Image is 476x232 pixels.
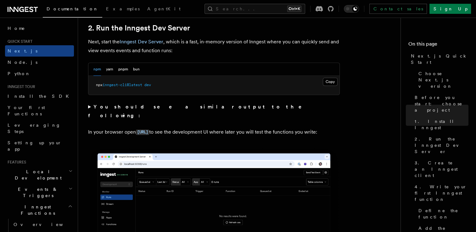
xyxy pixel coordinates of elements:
[8,60,37,65] span: Node.js
[118,63,128,76] button: pnpm
[120,39,163,45] a: Inngest Dev Server
[415,94,468,113] span: Before you start: choose a project
[369,4,427,14] a: Contact sales
[5,91,74,102] a: Install the SDK
[106,6,140,11] span: Examples
[408,40,468,50] h4: On this page
[5,39,32,44] span: Quick start
[5,68,74,79] a: Python
[5,23,74,34] a: Home
[5,184,74,201] button: Events & Triggers
[136,129,149,135] a: [URL]
[136,130,149,135] code: [URL]
[106,63,113,76] button: yarn
[8,94,73,99] span: Install the SDK
[43,2,102,18] a: Documentation
[412,133,468,157] a: 2. Run the Inngest Dev Server
[5,45,74,57] a: Next.js
[411,53,468,65] span: Next.js Quick Start
[14,222,78,227] span: Overview
[144,83,151,87] span: dev
[412,181,468,205] a: 4. Write your first Inngest function
[5,186,69,199] span: Events & Triggers
[8,48,37,53] span: Next.js
[418,70,468,89] span: Choose Next.js version
[344,5,359,13] button: Toggle dark mode
[88,37,340,55] p: Next, start the , which is a fast, in-memory version of Inngest where you can quickly send and vi...
[147,6,181,11] span: AgentKit
[47,6,98,11] span: Documentation
[5,201,74,219] button: Inngest Functions
[103,83,142,87] span: inngest-cli@latest
[143,2,184,17] a: AgentKit
[415,184,468,202] span: 4. Write your first Inngest function
[5,84,35,89] span: Inngest tour
[408,50,468,68] a: Next.js Quick Start
[416,68,468,92] a: Choose Next.js version
[88,104,311,119] strong: You should see a similar output to the following:
[96,83,103,87] span: npx
[412,116,468,133] a: 1. Install Inngest
[418,207,468,220] span: Define the function
[5,160,26,165] span: Features
[102,2,143,17] a: Examples
[8,25,25,31] span: Home
[412,157,468,181] a: 3. Create an Inngest client
[8,123,61,134] span: Leveraging Steps
[88,102,340,120] summary: You should see a similar output to the following:
[8,105,45,116] span: Your first Functions
[412,92,468,116] a: Before you start: choose a project
[5,166,74,184] button: Local Development
[5,102,74,119] a: Your first Functions
[11,219,74,230] a: Overview
[415,118,468,131] span: 1. Install Inngest
[5,119,74,137] a: Leveraging Steps
[5,204,68,216] span: Inngest Functions
[88,24,190,32] a: 2. Run the Inngest Dev Server
[415,160,468,179] span: 3. Create an Inngest client
[415,136,468,155] span: 2. Run the Inngest Dev Server
[5,137,74,155] a: Setting up your app
[204,4,305,14] button: Search...Ctrl+K
[5,168,69,181] span: Local Development
[323,78,338,86] button: Copy
[429,4,471,14] a: Sign Up
[8,140,62,152] span: Setting up your app
[5,57,74,68] a: Node.js
[133,63,140,76] button: bun
[287,6,301,12] kbd: Ctrl+K
[8,71,31,76] span: Python
[88,128,340,137] p: In your browser open to see the development UI where later you will test the functions you write:
[416,205,468,223] a: Define the function
[93,63,101,76] button: npm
